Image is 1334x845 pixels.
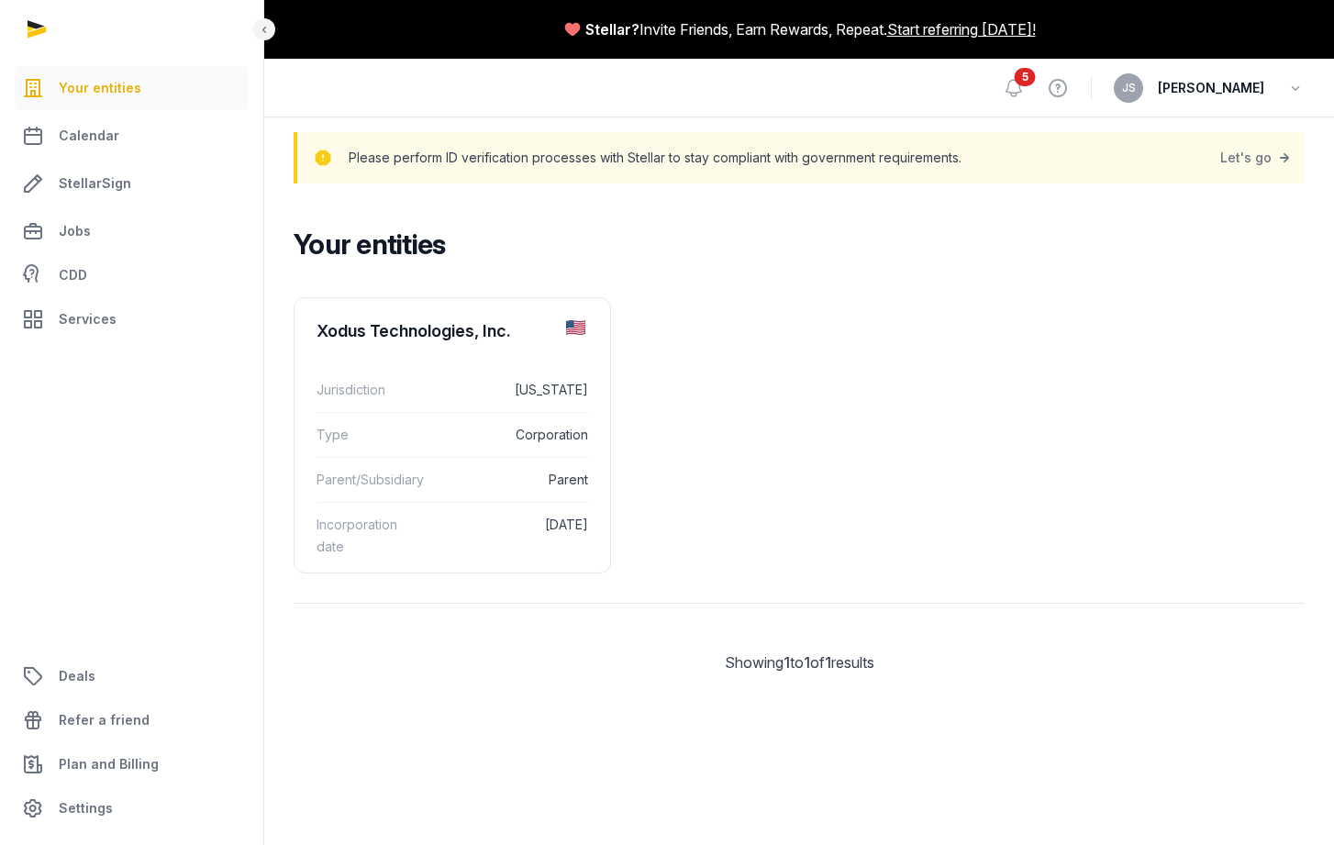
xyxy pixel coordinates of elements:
dd: Corporation [434,424,588,446]
a: Refer a friend [15,698,249,742]
span: 5 [1015,68,1036,86]
p: Please perform ID verification processes with Stellar to stay compliant with government requireme... [349,145,962,171]
span: Jobs [59,220,91,242]
dt: Incorporation date [317,514,419,558]
span: Stellar? [585,18,639,40]
div: Xodus Technologies, Inc. [317,320,511,342]
h2: Your entities [294,228,1290,261]
span: StellarSign [59,172,131,195]
a: Services [15,297,249,341]
span: 1 [784,653,790,672]
span: JS [1122,83,1136,94]
span: Calendar [59,125,119,147]
span: Your entities [59,77,141,99]
a: Xodus Technologies, Inc.Jurisdiction[US_STATE]TypeCorporationParent/SubsidiaryParentIncorporation... [295,298,610,584]
img: us.png [566,320,585,335]
span: Settings [59,797,113,819]
span: Services [59,308,117,330]
dt: Jurisdiction [317,379,419,401]
span: 1 [804,653,810,672]
dd: [DATE] [434,514,588,558]
span: Plan and Billing [59,753,159,775]
a: Start referring [DATE]! [887,18,1036,40]
a: Calendar [15,114,249,158]
span: CDD [59,264,87,286]
span: [PERSON_NAME] [1158,77,1264,99]
dd: Parent [439,469,588,491]
div: Showing to of results [294,651,1305,673]
a: Plan and Billing [15,742,249,786]
dt: Type [317,424,419,446]
span: Deals [59,665,95,687]
button: JS [1114,73,1143,103]
a: Jobs [15,209,249,253]
dd: [US_STATE] [434,379,588,401]
a: Deals [15,654,249,698]
span: 1 [825,653,831,672]
a: Your entities [15,66,249,110]
a: StellarSign [15,161,249,206]
a: CDD [15,257,249,294]
a: Settings [15,786,249,830]
dt: Parent/Subsidiary [317,469,424,491]
a: Let's go [1220,145,1294,171]
span: Refer a friend [59,709,150,731]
